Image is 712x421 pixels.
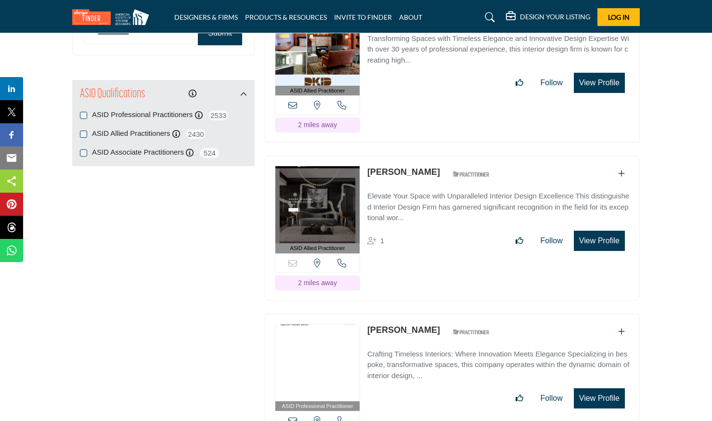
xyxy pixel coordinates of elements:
[290,87,345,95] span: ASID Allied Practitioner
[282,402,353,410] span: ASID Professional Practitioner
[298,279,337,287] span: 2 miles away
[275,166,360,253] a: ASID Allied Practitioner
[597,8,640,26] button: Log In
[574,73,625,93] button: View Profile
[80,112,87,119] input: ASID Professional Practitioners checkbox
[449,168,492,180] img: ASID Qualified Practitioners Badge Icon
[509,231,530,250] button: Like listing
[174,13,238,21] a: DESIGNERS & FIRMS
[534,389,569,408] button: Follow
[367,349,630,382] p: Crafting Timeless Interiors: Where Innovation Meets Elegance Specializing in bespoke, transformat...
[275,324,360,401] img: Erin Wells
[367,27,630,66] a: Transforming Spaces with Timeless Elegance and Innovative Design Expertise With over 30 years of ...
[367,166,440,179] p: Vanessa Deleon
[189,90,196,98] a: Information about
[520,13,590,21] h5: DESIGN YOUR LISTING
[367,325,440,335] a: [PERSON_NAME]
[72,9,154,25] img: Site Logo
[380,237,384,245] span: 1
[290,244,345,252] span: ASID Allied Practitioner
[189,88,196,100] div: Click to view information
[506,12,590,23] div: DESIGN YOUR LISTING
[298,121,337,129] span: 2 miles away
[367,191,630,224] p: Elevate Your Space with Unparalleled Interior Design Excellence This distinguished Interior Desig...
[275,324,360,411] a: ASID Professional Practitioner
[80,149,87,157] input: ASID Associate Practitioners checkbox
[199,147,220,159] span: 524
[80,131,87,138] input: ASID Allied Practitioners checkbox
[367,33,630,66] p: Transforming Spaces with Timeless Elegance and Innovative Design Expertise With over 30 years of ...
[509,73,530,92] button: Like listing
[574,388,625,408] button: View Profile
[509,389,530,408] button: Like listing
[399,13,422,21] a: ABOUT
[367,185,630,224] a: Elevate Your Space with Unparalleled Interior Design Excellence This distinguished Interior Desig...
[92,109,193,120] label: ASID Professional Practitioners
[334,13,392,21] a: INVITE TO FINDER
[92,128,170,139] label: ASID Allied Practitioners
[92,147,184,158] label: ASID Associate Practitioners
[618,170,625,178] a: Add To List
[367,324,440,337] p: Erin Wells
[275,166,360,243] img: Vanessa Deleon
[476,10,501,25] a: Search
[534,73,569,92] button: Follow
[534,231,569,250] button: Follow
[367,235,384,247] div: Followers
[449,326,492,338] img: ASID Qualified Practitioners Badge Icon
[618,328,625,336] a: Add To List
[367,167,440,177] a: [PERSON_NAME]
[185,128,207,140] span: 2430
[275,9,360,96] a: ASID Allied Practitioner
[80,86,145,103] h2: ASID Qualifications
[608,13,630,21] span: Log In
[574,231,625,251] button: View Profile
[245,13,327,21] a: PRODUCTS & RESOURCES
[367,343,630,382] a: Crafting Timeless Interiors: Where Innovation Meets Elegance Specializing in bespoke, transformat...
[207,109,229,121] span: 2533
[275,9,360,86] img: David Kaplan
